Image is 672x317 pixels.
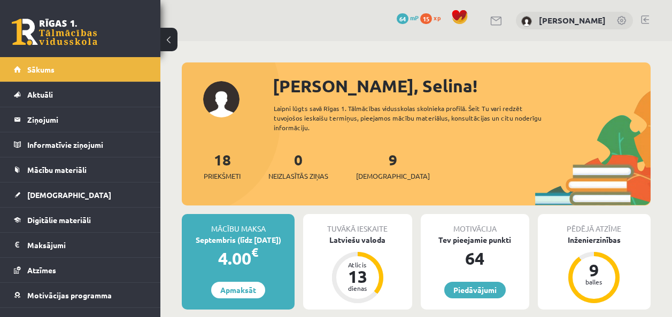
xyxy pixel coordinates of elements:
div: Septembris (līdz [DATE]) [182,234,295,245]
legend: Informatīvie ziņojumi [27,132,147,157]
a: Piedāvājumi [444,282,506,298]
span: [DEMOGRAPHIC_DATA] [356,171,430,181]
a: Rīgas 1. Tālmācības vidusskola [12,19,97,45]
div: 9 [578,261,610,279]
span: mP [410,13,419,22]
legend: Maksājumi [27,233,147,257]
span: Motivācijas programma [27,290,112,300]
a: 15 xp [420,13,446,22]
div: Laipni lūgts savā Rīgas 1. Tālmācības vidusskolas skolnieka profilā. Šeit Tu vari redzēt tuvojošo... [274,104,555,132]
legend: Ziņojumi [27,107,147,132]
img: Selina Zaglula [521,16,532,27]
div: Tuvākā ieskaite [303,214,412,234]
div: dienas [342,285,374,291]
a: Latviešu valoda Atlicis 13 dienas [303,234,412,305]
span: 64 [397,13,408,24]
div: 4.00 [182,245,295,271]
a: Digitālie materiāli [14,208,147,232]
div: Motivācija [421,214,529,234]
a: Atzīmes [14,258,147,282]
a: 18Priekšmeti [204,150,241,181]
div: Mācību maksa [182,214,295,234]
a: Mācību materiāli [14,157,147,182]
div: balles [578,279,610,285]
span: Aktuāli [27,90,53,99]
a: 0Neizlasītās ziņas [268,150,328,181]
div: [PERSON_NAME], Selina! [273,73,651,99]
span: [DEMOGRAPHIC_DATA] [27,190,111,200]
a: Apmaksāt [211,282,265,298]
span: Neizlasītās ziņas [268,171,328,181]
div: 64 [421,245,529,271]
span: Priekšmeti [204,171,241,181]
span: xp [434,13,441,22]
div: Latviešu valoda [303,234,412,245]
a: Maksājumi [14,233,147,257]
div: Atlicis [342,261,374,268]
a: Inženierzinības 9 balles [538,234,651,305]
a: Motivācijas programma [14,283,147,307]
div: Inženierzinības [538,234,651,245]
span: Atzīmes [27,265,56,275]
a: Ziņojumi [14,107,147,132]
a: [PERSON_NAME] [539,15,606,26]
span: Sākums [27,65,55,74]
div: Tev pieejamie punkti [421,234,529,245]
a: Informatīvie ziņojumi [14,132,147,157]
div: 13 [342,268,374,285]
a: 9[DEMOGRAPHIC_DATA] [356,150,430,181]
span: Digitālie materiāli [27,215,91,225]
span: € [251,244,258,260]
span: Mācību materiāli [27,165,87,175]
span: 15 [420,13,432,24]
a: Aktuāli [14,82,147,107]
a: [DEMOGRAPHIC_DATA] [14,183,147,207]
a: Sākums [14,57,147,82]
a: 64 mP [397,13,419,22]
div: Pēdējā atzīme [538,214,651,234]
